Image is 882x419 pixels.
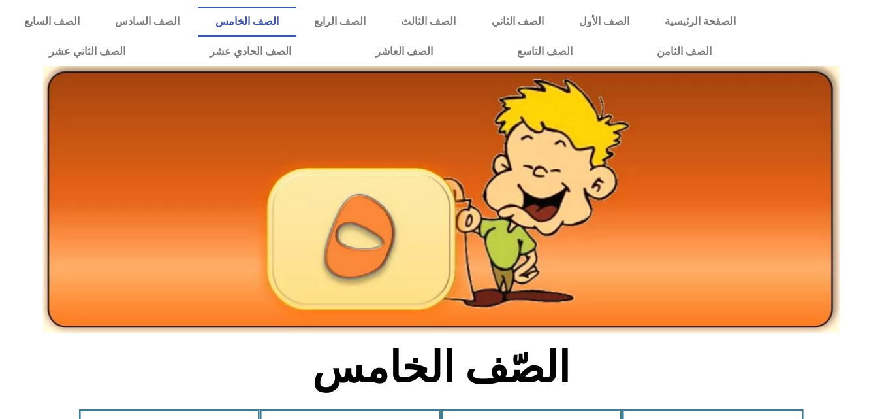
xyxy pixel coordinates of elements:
[7,37,167,67] a: الصف الثاني عشر
[7,7,97,37] a: الصف السابع
[647,7,753,37] a: الصفحة الرئيسية
[614,37,753,67] a: الصف الثامن
[167,37,333,67] a: الصف الحادي عشر
[296,7,383,37] a: الصف الرابع
[333,37,475,67] a: الصف العاشر
[383,7,473,37] a: الصف الثالث
[97,7,197,37] a: الصف السادس
[474,7,561,37] a: الصف الثاني
[561,7,647,37] a: الصف الأول
[198,7,296,37] a: الصف الخامس
[225,343,657,394] h2: الصّف الخامس
[475,37,614,67] a: الصف التاسع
